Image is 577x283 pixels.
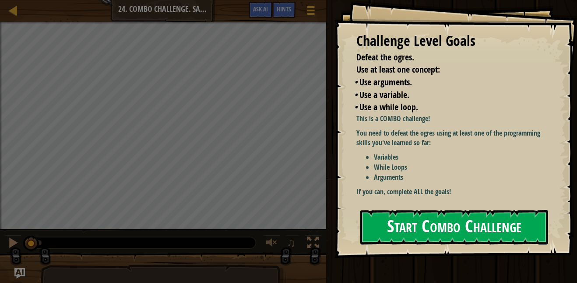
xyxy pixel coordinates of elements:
[14,268,25,279] button: Ask AI
[249,2,272,18] button: Ask AI
[359,101,418,113] span: Use a while loop.
[374,172,546,182] li: Arguments
[287,236,296,249] span: ♫
[253,5,268,13] span: Ask AI
[354,101,357,113] i: •
[345,63,544,76] li: Use at least one concept:
[304,235,322,253] button: Toggle fullscreen
[356,128,546,148] p: You need to defeat the ogres using at least one of the programming skills you've learned so far:
[354,101,544,114] li: Use a while loop.
[277,5,291,13] span: Hints
[356,31,546,51] div: Challenge Level Goals
[4,235,22,253] button: Ctrl + P: Pause
[356,63,440,75] span: Use at least one concept:
[354,89,357,101] i: •
[356,51,414,63] span: Defeat the ogres.
[345,51,544,64] li: Defeat the ogres.
[354,89,544,101] li: Use a variable.
[263,235,281,253] button: Adjust volume
[356,187,546,197] p: If you can, complete ALL the goals!
[360,210,548,245] button: Start Combo Challenge
[359,89,409,101] span: Use a variable.
[300,2,322,22] button: Show game menu
[374,162,546,172] li: While Loops
[354,76,357,88] i: •
[359,76,412,88] span: Use arguments.
[285,235,300,253] button: ♫
[356,114,546,124] p: This is a COMBO challenge!
[374,152,546,162] li: Variables
[354,76,544,89] li: Use arguments.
